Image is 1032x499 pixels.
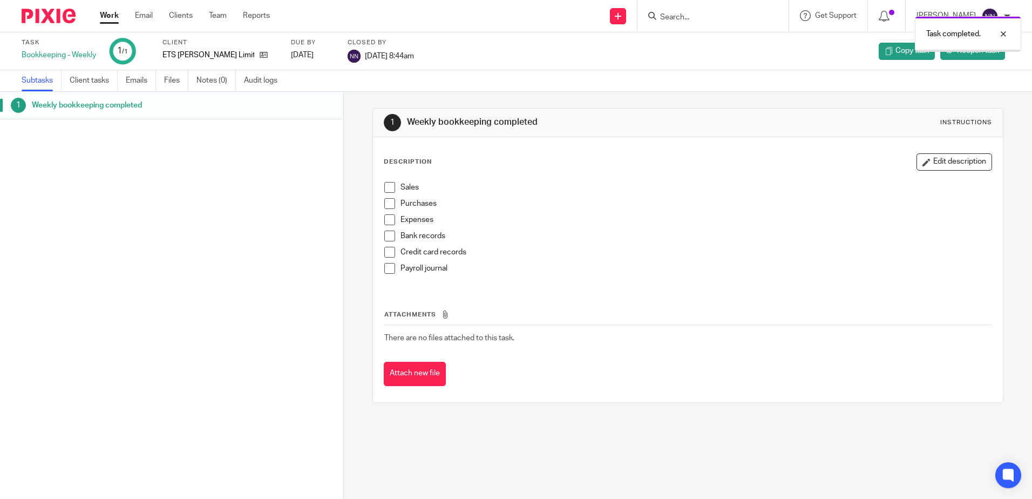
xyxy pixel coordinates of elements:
[162,38,277,47] label: Client
[32,97,233,113] h1: Weekly bookkeeping completed
[244,70,286,91] a: Audit logs
[916,153,992,171] button: Edit description
[940,118,992,127] div: Instructions
[117,45,128,57] div: 1
[22,50,96,60] div: Bookkeeping - Weekly
[122,49,128,55] small: /1
[22,70,62,91] a: Subtasks
[22,38,96,47] label: Task
[291,38,334,47] label: Due by
[400,263,991,274] p: Payroll journal
[291,50,334,60] div: [DATE]
[926,29,981,39] p: Task completed.
[384,362,446,386] button: Attach new file
[135,10,153,21] a: Email
[243,10,270,21] a: Reports
[169,10,193,21] a: Clients
[407,117,711,128] h1: Weekly bookkeeping completed
[209,10,227,21] a: Team
[384,158,432,166] p: Description
[348,38,414,47] label: Closed by
[348,50,361,63] img: svg%3E
[384,334,514,342] span: There are no files attached to this task.
[400,214,991,225] p: Expenses
[384,114,401,131] div: 1
[400,182,991,193] p: Sales
[70,70,118,91] a: Client tasks
[126,70,156,91] a: Emails
[22,9,76,23] img: Pixie
[400,198,991,209] p: Purchases
[162,50,254,60] p: ETS [PERSON_NAME] Limited
[100,10,119,21] a: Work
[365,52,414,59] span: [DATE] 8:44am
[196,70,236,91] a: Notes (0)
[400,231,991,241] p: Bank records
[981,8,999,25] img: svg%3E
[164,70,188,91] a: Files
[11,98,26,113] div: 1
[400,247,991,258] p: Credit card records
[384,312,436,318] span: Attachments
